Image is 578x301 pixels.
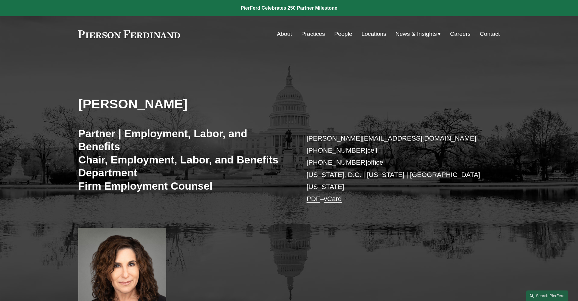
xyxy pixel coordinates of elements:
a: PDF [306,195,320,203]
span: News & Insights [396,29,437,39]
a: People [334,28,352,40]
h2: [PERSON_NAME] [78,96,289,112]
p: cell office [US_STATE], D.C. | [US_STATE] | [GEOGRAPHIC_DATA][US_STATE] – [306,132,482,205]
a: folder dropdown [396,28,441,40]
a: vCard [324,195,342,203]
a: Practices [301,28,325,40]
a: Careers [450,28,471,40]
a: [PERSON_NAME][EMAIL_ADDRESS][DOMAIN_NAME] [306,135,476,142]
a: About [277,28,292,40]
h3: Partner | Employment, Labor, and Benefits Chair, Employment, Labor, and Benefits Department Firm ... [78,127,289,193]
a: [PHONE_NUMBER] [306,159,367,166]
a: Contact [480,28,500,40]
a: Locations [362,28,386,40]
a: Search this site [526,290,568,301]
a: [PHONE_NUMBER] [306,147,367,154]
